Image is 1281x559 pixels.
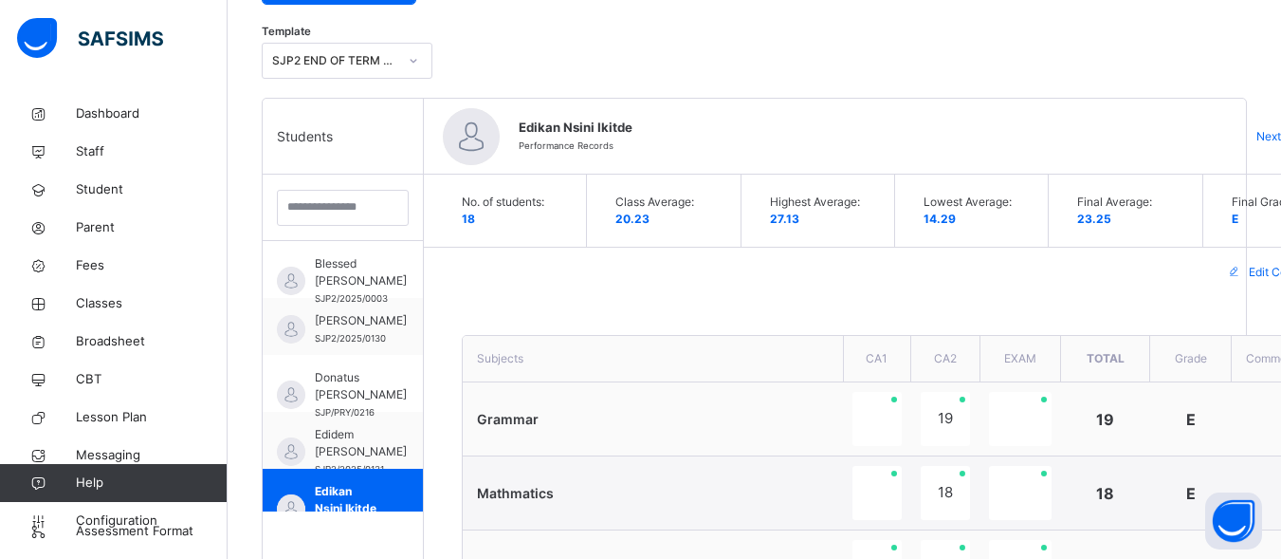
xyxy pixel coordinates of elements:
[277,267,305,295] img: default.svg
[924,212,956,226] span: 14.29
[462,212,475,226] span: 18
[315,255,407,289] span: Blessed [PERSON_NAME]
[315,312,407,329] span: [PERSON_NAME]
[76,218,228,237] span: Parent
[17,18,163,58] img: safsims
[76,256,228,275] span: Fees
[1186,410,1196,429] span: E
[315,464,384,475] span: SJP2/2025/0131
[843,336,910,382] th: CA1
[277,494,305,523] img: default.svg
[277,381,305,409] img: default.svg
[1150,336,1232,382] th: Grade
[315,333,386,344] span: SJP2/2025/0130
[76,104,228,123] span: Dashboard
[315,426,407,460] span: Edidem [PERSON_NAME]
[1087,351,1125,365] span: Total
[76,408,228,427] span: Lesson Plan
[315,369,407,403] span: Donatus [PERSON_NAME]
[1096,484,1114,503] span: 18
[277,126,333,146] span: Students
[76,474,227,493] span: Help
[770,194,875,211] span: Highest Average:
[1077,212,1111,226] span: 23.25
[262,24,311,40] span: Template
[76,446,228,465] span: Messaging
[76,294,228,313] span: Classes
[76,180,228,199] span: Student
[443,108,500,165] img: default.svg
[76,512,227,531] span: Configuration
[463,336,843,382] th: Subjects
[519,140,613,151] span: Performance Records
[1077,194,1182,211] span: Final Average:
[477,485,554,501] span: Mathmatics
[1205,493,1262,550] button: Open asap
[462,194,567,211] span: No. of students:
[519,119,1222,138] span: Edikan Nsini Ikitde
[76,370,228,389] span: CBT
[315,483,380,517] span: Edikan Nsini Ikitde
[315,293,388,304] span: SJP2/2025/0003
[921,392,971,446] div: 19
[76,332,228,351] span: Broadsheet
[979,336,1061,382] th: EXAM
[1232,212,1238,226] span: E
[277,315,305,344] img: default.svg
[477,411,539,427] span: Grammar
[272,52,397,69] div: SJP2 END OF TERM REPORT
[921,466,971,520] div: 18
[1186,484,1196,503] span: E
[924,194,1029,211] span: Lowest Average:
[615,212,650,226] span: 20.23
[315,407,375,418] span: SJP/PRY/0216
[1096,410,1114,429] span: 19
[277,438,305,466] img: default.svg
[615,194,721,211] span: Class Average:
[76,142,228,161] span: Staff
[770,212,799,226] span: 27.13
[911,336,980,382] th: CA2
